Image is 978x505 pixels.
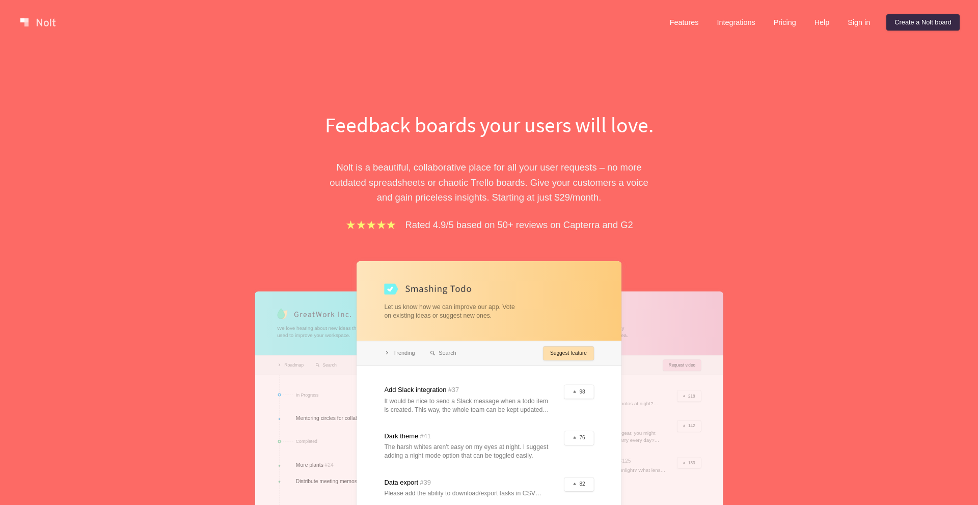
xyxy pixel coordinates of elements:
[839,14,878,31] a: Sign in
[313,110,665,139] h1: Feedback boards your users will love.
[313,160,665,205] p: Nolt is a beautiful, collaborative place for all your user requests – no more outdated spreadshee...
[709,14,763,31] a: Integrations
[662,14,707,31] a: Features
[766,14,804,31] a: Pricing
[345,219,397,231] img: stars.b067e34983.png
[886,14,960,31] a: Create a Nolt board
[806,14,838,31] a: Help
[405,217,633,232] p: Rated 4.9/5 based on 50+ reviews on Capterra and G2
